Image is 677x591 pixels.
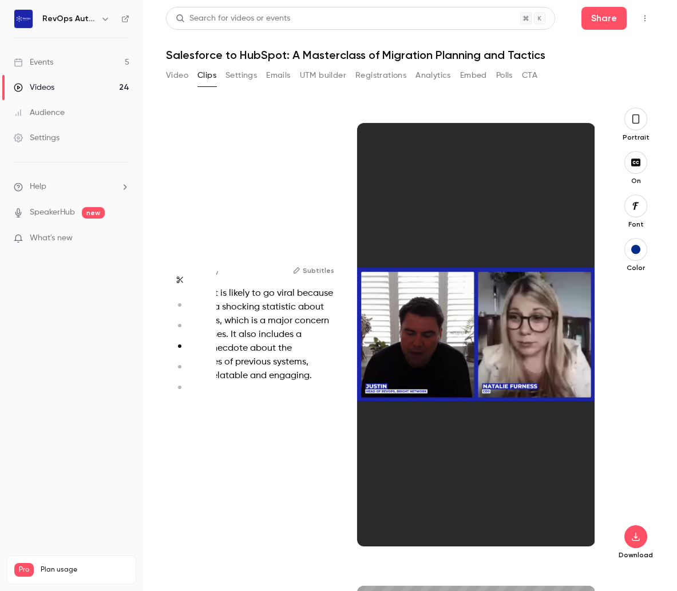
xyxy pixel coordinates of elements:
[168,287,334,383] div: This excerpt is likely to go viral because it provides a shocking statistic about cost savings, w...
[196,267,218,277] span: virality
[225,66,257,85] button: Settings
[355,66,406,85] button: Registrations
[30,181,46,193] span: Help
[42,13,96,25] h6: RevOps Automated
[415,66,451,85] button: Analytics
[30,232,73,244] span: What's new
[300,66,346,85] button: UTM builder
[14,132,60,144] div: Settings
[197,66,216,85] button: Clips
[116,233,129,244] iframe: Noticeable Trigger
[617,133,654,142] p: Portrait
[14,181,129,193] li: help-dropdown-opener
[41,565,129,574] span: Plan usage
[636,9,654,27] button: Top Bar Actions
[617,220,654,229] p: Font
[176,13,290,25] div: Search for videos or events
[166,48,654,62] h1: Salesforce to HubSpot: A Masterclass of Migration Planning and Tactics
[105,578,113,585] span: 24
[293,264,334,277] button: Subtitles
[14,107,65,118] div: Audience
[14,57,53,68] div: Events
[82,207,105,219] span: new
[14,10,33,28] img: RevOps Automated
[266,66,290,85] button: Emails
[496,66,513,85] button: Polls
[14,82,54,93] div: Videos
[166,66,188,85] button: Video
[30,207,75,219] a: SpeakerHub
[522,66,537,85] button: CTA
[617,550,654,560] p: Download
[105,577,129,587] p: / 150
[617,176,654,185] p: On
[460,66,487,85] button: Embed
[581,7,627,30] button: Share
[14,563,34,577] span: Pro
[617,263,654,272] p: Color
[14,577,36,587] p: Videos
